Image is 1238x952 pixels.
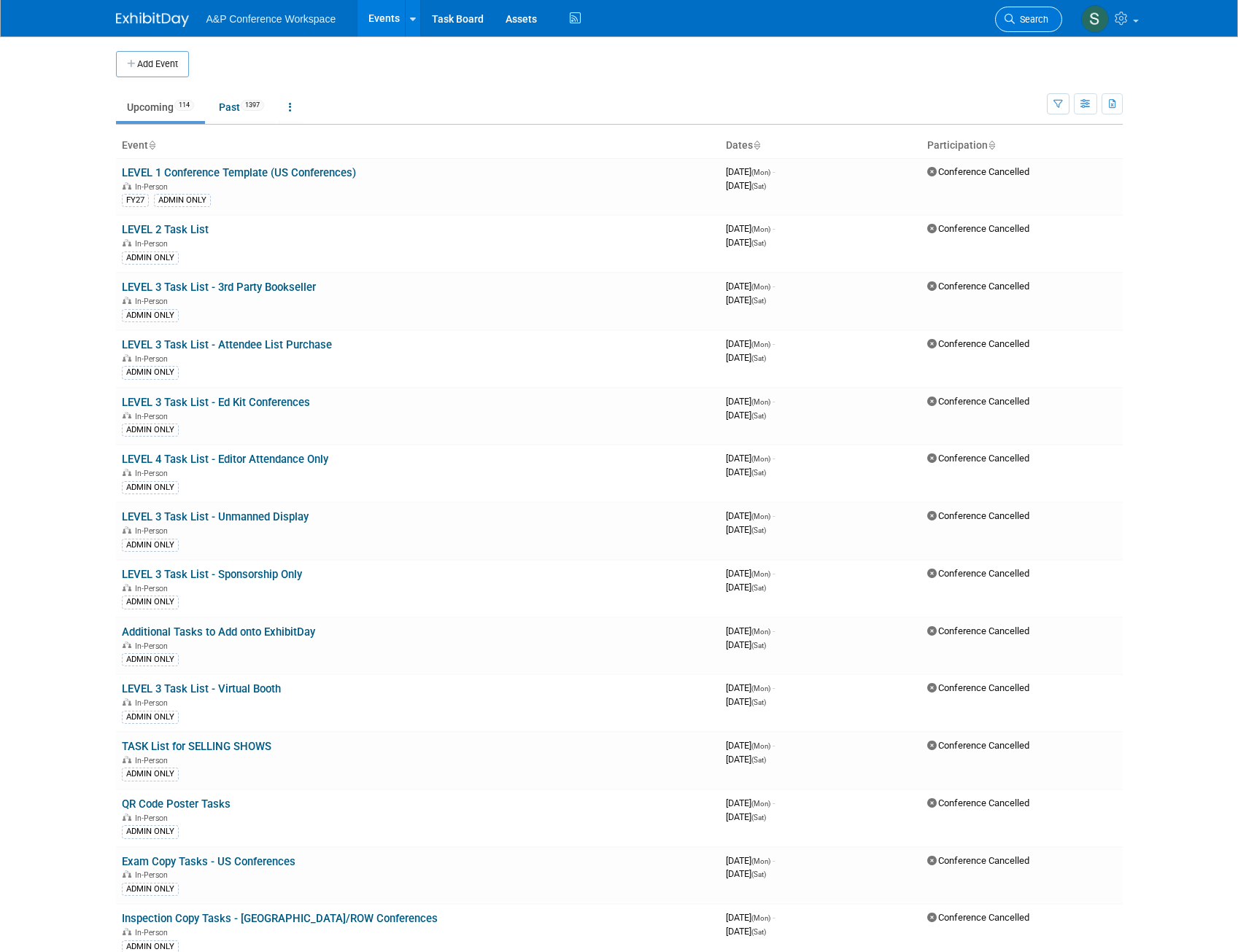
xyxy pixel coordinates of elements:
th: Dates [720,133,921,158]
div: ADMIN ONLY [122,539,179,552]
span: Search [1015,14,1048,25]
span: (Mon) [751,742,770,750]
span: [DATE] [726,754,766,765]
span: - [773,568,775,579]
span: [DATE] [726,166,775,177]
span: - [773,338,775,349]
a: Sort by Participation Type [988,139,995,151]
span: [DATE] [726,855,775,866]
span: Conference Cancelled [927,281,1029,292]
span: (Sat) [751,928,766,936]
span: - [773,912,775,923]
span: In-Person [135,469,172,478]
a: LEVEL 3 Task List - Virtual Booth [122,682,281,695]
img: In-Person Event [123,698,131,706]
img: In-Person Event [123,928,131,935]
div: ADMIN ONLY [122,481,179,494]
span: Conference Cancelled [927,682,1029,693]
span: 1397 [241,100,264,111]
div: ADMIN ONLY [122,366,179,379]
span: - [773,740,775,751]
a: LEVEL 3 Task List - Attendee List Purchase [122,338,332,351]
span: - [773,281,775,292]
span: In-Person [135,698,172,708]
span: - [773,166,775,177]
span: - [773,396,775,407]
span: [DATE] [726,926,766,937]
a: LEVEL 3 Task List - 3rd Party Bookseller [122,281,316,294]
span: [DATE] [726,453,775,464]
img: In-Person Event [123,584,131,591]
span: (Mon) [751,398,770,406]
div: ADMIN ONLY [122,309,179,322]
span: [DATE] [726,568,775,579]
span: [DATE] [726,639,766,650]
a: Inspection Copy Tasks - [GEOGRAPHIC_DATA]/ROW Conferences [122,912,438,925]
span: A&P Conference Workspace [206,13,336,25]
span: (Mon) [751,512,770,520]
span: In-Person [135,526,172,536]
img: In-Person Event [123,239,131,246]
span: In-Person [135,756,172,765]
span: - [773,223,775,234]
span: (Mon) [751,283,770,291]
img: In-Person Event [123,354,131,362]
div: FY27 [122,194,149,207]
span: [DATE] [726,510,775,521]
div: ADMIN ONLY [122,768,179,781]
span: Conference Cancelled [927,510,1029,521]
span: (Sat) [751,526,766,534]
span: [DATE] [726,338,775,349]
span: [DATE] [726,625,775,636]
span: - [773,453,775,464]
a: LEVEL 2 Task List [122,223,209,236]
span: - [773,510,775,521]
span: (Sat) [751,870,766,878]
a: LEVEL 3 Task List - Ed Kit Conferences [122,396,310,409]
span: In-Person [135,354,172,364]
a: Upcoming114 [116,93,205,121]
span: (Mon) [751,914,770,922]
span: (Sat) [751,584,766,592]
span: (Mon) [751,455,770,463]
span: In-Person [135,239,172,249]
a: Sort by Event Name [148,139,155,151]
span: [DATE] [726,180,766,191]
a: Additional Tasks to Add onto ExhibitDay [122,625,315,639]
img: In-Person Event [123,469,131,476]
span: [DATE] [726,682,775,693]
img: In-Person Event [123,756,131,763]
a: LEVEL 3 Task List - Unmanned Display [122,510,309,523]
span: (Mon) [751,570,770,578]
span: - [773,855,775,866]
div: ADMIN ONLY [122,596,179,609]
span: In-Person [135,814,172,823]
span: (Mon) [751,800,770,808]
span: [DATE] [726,582,766,593]
span: [DATE] [726,294,766,305]
th: Event [116,133,720,158]
span: Conference Cancelled [927,338,1029,349]
span: (Mon) [751,684,770,692]
span: Conference Cancelled [927,740,1029,751]
span: (Sat) [751,641,766,649]
span: (Sat) [751,814,766,822]
img: In-Person Event [123,641,131,649]
span: [DATE] [726,467,766,477]
span: In-Person [135,584,172,593]
a: Sort by Start Date [753,139,760,151]
span: In-Person [135,870,172,880]
span: (Mon) [751,340,770,348]
span: [DATE] [726,696,766,707]
span: [DATE] [726,740,775,751]
span: 114 [174,100,194,111]
span: Conference Cancelled [927,568,1029,579]
span: [DATE] [726,396,775,407]
button: Add Event [116,51,189,77]
span: [DATE] [726,811,766,822]
span: Conference Cancelled [927,797,1029,808]
a: Past1397 [208,93,275,121]
span: - [773,625,775,636]
span: (Mon) [751,857,770,865]
span: [DATE] [726,281,775,292]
